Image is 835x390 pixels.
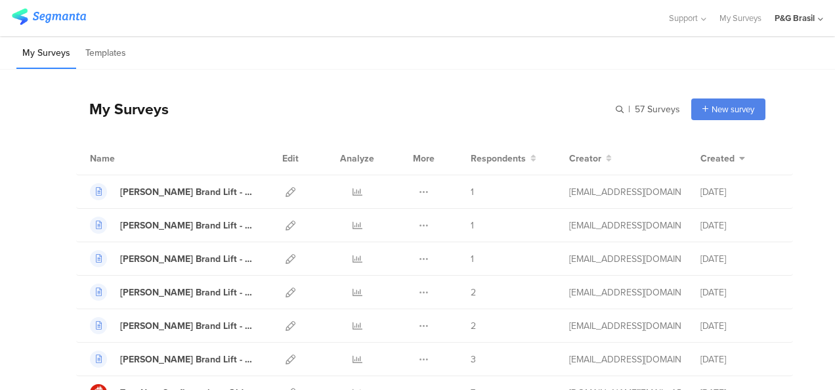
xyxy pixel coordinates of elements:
[471,152,526,165] span: Respondents
[700,353,779,366] div: [DATE]
[775,12,815,24] div: P&G Brasil
[669,12,698,24] span: Support
[90,317,257,334] a: [PERSON_NAME] Brand Lift - 01.02
[700,219,779,232] div: [DATE]
[635,102,680,116] span: 57 Surveys
[276,142,305,175] div: Edit
[120,252,257,266] div: Vick Brand Lift - 02.01
[700,319,779,333] div: [DATE]
[120,219,257,232] div: Vick Brand Lift - 02.02
[700,286,779,299] div: [DATE]
[700,185,779,199] div: [DATE]
[569,219,681,232] div: sousamarques.g@pg.com
[12,9,86,25] img: segmanta logo
[120,185,257,199] div: Vick Brand Lift - 02.03
[90,217,257,234] a: [PERSON_NAME] Brand Lift - 02.02
[569,252,681,266] div: sousamarques.g@pg.com
[471,353,476,366] span: 3
[337,142,377,175] div: Analyze
[569,286,681,299] div: sousamarques.g@pg.com
[90,284,257,301] a: [PERSON_NAME] Brand Lift - 01.03
[569,152,612,165] button: Creator
[471,185,474,199] span: 1
[700,252,779,266] div: [DATE]
[90,152,169,165] div: Name
[569,152,601,165] span: Creator
[120,286,257,299] div: Vick Brand Lift - 01.03
[90,183,257,200] a: [PERSON_NAME] Brand Lift - 02.03
[569,319,681,333] div: sousamarques.g@pg.com
[76,98,169,120] div: My Surveys
[120,319,257,333] div: Vick Brand Lift - 01.02
[471,286,476,299] span: 2
[16,38,76,69] li: My Surveys
[712,103,754,116] span: New survey
[90,351,257,368] a: [PERSON_NAME] Brand Lift - 01.01
[79,38,132,69] li: Templates
[471,319,476,333] span: 2
[569,353,681,366] div: sousamarques.g@pg.com
[626,102,632,116] span: |
[569,185,681,199] div: sousamarques.g@pg.com
[410,142,438,175] div: More
[471,152,536,165] button: Respondents
[90,250,257,267] a: [PERSON_NAME] Brand Lift - 02.01
[471,252,474,266] span: 1
[471,219,474,232] span: 1
[700,152,745,165] button: Created
[700,152,735,165] span: Created
[120,353,257,366] div: Vick Brand Lift - 01.01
